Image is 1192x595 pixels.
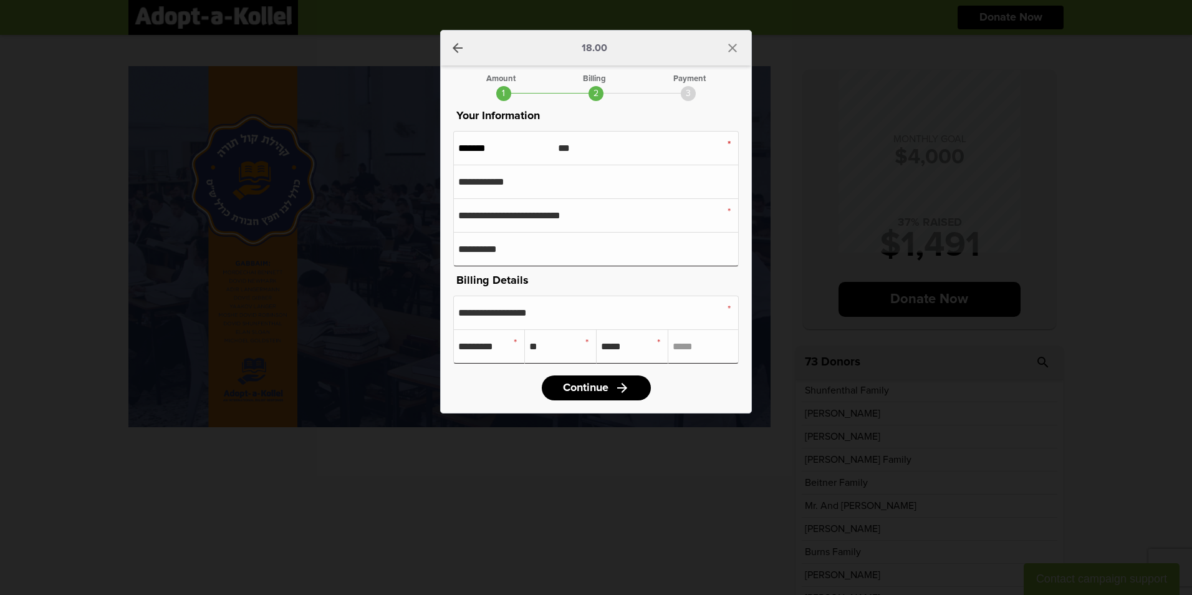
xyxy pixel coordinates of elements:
div: Amount [486,75,516,83]
i: arrow_forward [615,380,630,395]
div: 3 [681,86,696,101]
p: 18.00 [582,43,607,53]
div: Billing [583,75,606,83]
div: 1 [496,86,511,101]
p: Billing Details [453,272,739,289]
i: close [725,41,740,56]
div: Payment [673,75,706,83]
p: Your Information [453,107,739,125]
a: Continuearrow_forward [542,375,651,400]
a: arrow_back [450,41,465,56]
div: 2 [589,86,603,101]
span: Continue [563,382,608,394]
